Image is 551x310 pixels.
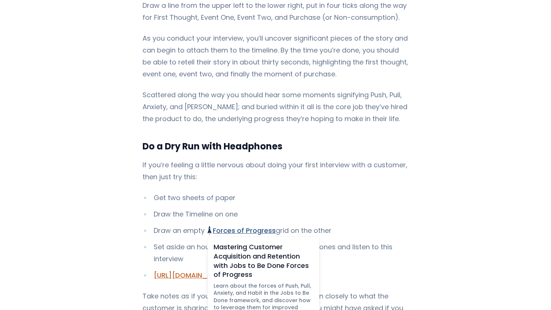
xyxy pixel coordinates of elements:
[142,32,409,80] p: As you conduct your interview, you’ll uncover significant pieces of the story and can begin to at...
[142,241,409,265] li: Set aside an hour of time, throw on some headphones and listen to this interview
[154,271,229,280] a: [URL][DOMAIN_NAME]
[142,159,409,183] p: If you’re feeling a little nervous about doing your first interview with a customer, then just tr...
[142,225,409,237] li: Draw an empty grid on the other
[142,140,409,153] h3: Do a Dry Run with Headphones
[214,243,313,279] span: Mastering Customer Acquisition and Retention with Jobs to Be Done Forces of Progress
[142,208,409,220] li: Draw the Timeline on one
[142,192,409,204] li: Get two sheets of paper
[142,89,409,125] p: Scattered along the way you should hear some moments signifying Push, Pull, Anxiety, and [PERSON_...
[208,226,276,235] a: Forces of ProgressMastering Customer Acquisition and Retention with Jobs to Be Done Forces of Pro...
